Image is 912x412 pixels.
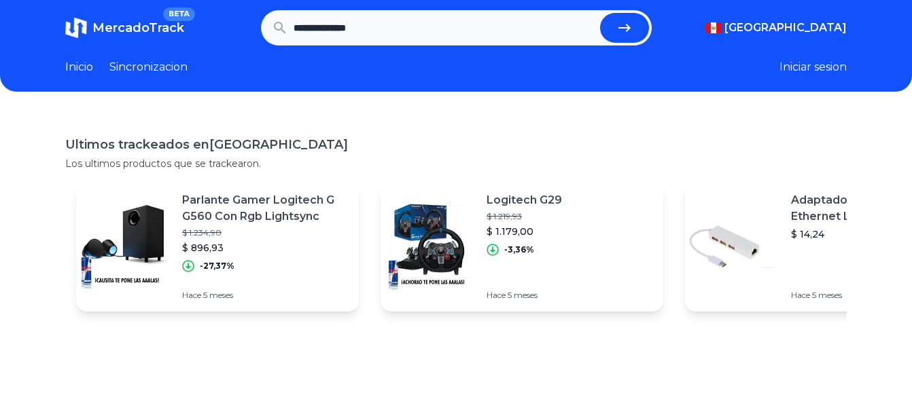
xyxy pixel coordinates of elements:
[65,59,93,75] a: Inicio
[487,225,562,238] p: $ 1.179,00
[487,290,562,301] p: Hace 5 meses
[705,22,722,33] img: Peru
[685,199,780,294] img: Featured image
[65,135,847,154] h1: Ultimos trackeados en [GEOGRAPHIC_DATA]
[182,241,348,255] p: $ 896,93
[381,199,476,294] img: Featured image
[109,59,188,75] a: Sincronizacion
[705,20,847,36] button: [GEOGRAPHIC_DATA]
[487,192,562,208] p: Logitech G29
[182,290,348,301] p: Hace 5 meses
[487,211,562,222] p: $ 1.219,93
[76,181,359,312] a: Featured imageParlante Gamer Logitech G G560 Con Rgb Lightsync$ 1.234,90$ 896,93-27,37%Hace 5 meses
[76,199,171,294] img: Featured image
[163,7,195,21] span: BETA
[65,157,847,170] p: Los ultimos productos que se trackearon.
[182,192,348,225] p: Parlante Gamer Logitech G G560 Con Rgb Lightsync
[724,20,847,36] span: [GEOGRAPHIC_DATA]
[381,181,663,312] a: Featured imageLogitech G29$ 1.219,93$ 1.179,00-3,36%Hace 5 meses
[92,20,184,35] span: MercadoTrack
[779,59,847,75] button: Iniciar sesion
[182,227,348,238] p: $ 1.234,90
[65,17,87,39] img: MercadoTrack
[504,244,534,255] p: -3,36%
[65,17,184,39] a: MercadoTrackBETA
[200,261,234,271] p: -27,37%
